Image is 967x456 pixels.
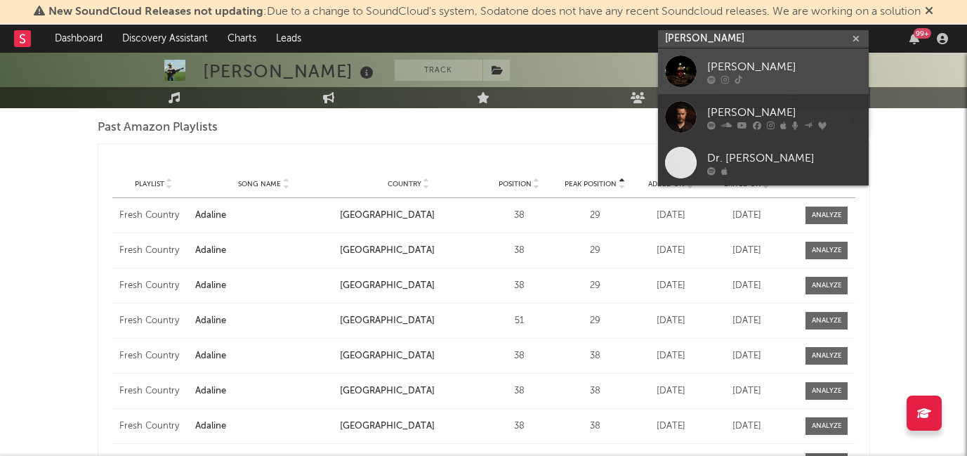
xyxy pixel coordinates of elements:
a: Fresh Country [119,279,188,293]
span: Added On [648,180,685,188]
a: Dr. [PERSON_NAME] [658,140,869,185]
a: Fresh Country [119,384,188,398]
div: 51 [485,314,553,328]
div: 29 [560,209,629,223]
a: Adaline [195,279,333,293]
div: 38 [485,209,553,223]
span: Playlist [135,180,164,188]
a: Fresh Country [119,209,188,223]
div: [DATE] [636,384,705,398]
span: Song Name [238,180,281,188]
a: Adaline [195,314,333,328]
div: [DATE] [712,384,781,398]
div: [PERSON_NAME] [707,58,862,75]
div: [GEOGRAPHIC_DATA] [340,349,478,363]
div: [GEOGRAPHIC_DATA] [340,419,478,434]
a: Discovery Assistant [112,25,218,53]
span: Peak Position [565,180,617,188]
div: [GEOGRAPHIC_DATA] [340,244,478,258]
div: [DATE] [636,314,705,328]
div: 29 [560,279,629,293]
div: 38 [485,279,553,293]
div: [DATE] [712,314,781,328]
a: Adaline [195,384,333,398]
div: [PERSON_NAME] [203,60,377,83]
button: 99+ [909,33,919,44]
span: Dismiss [925,6,933,18]
div: 38 [485,419,553,434]
div: 29 [560,314,629,328]
span: : Due to a change to SoundCloud's system, Sodatone does not have any recent Soundcloud releases. ... [48,6,921,18]
a: Charts [218,25,266,53]
a: Adaline [195,244,333,258]
div: 38 [485,349,553,363]
a: Fresh Country [119,349,188,363]
div: [DATE] [712,244,781,258]
a: Leads [266,25,311,53]
div: [GEOGRAPHIC_DATA] [340,314,478,328]
div: [DATE] [712,209,781,223]
div: [GEOGRAPHIC_DATA] [340,209,478,223]
div: 99 + [914,28,931,39]
div: 38 [560,419,629,434]
div: [DATE] [712,349,781,363]
div: Dr. [PERSON_NAME] [707,150,862,167]
div: [DATE] [636,209,705,223]
div: 29 [560,244,629,258]
input: Search for artists [658,30,869,48]
span: Past Amazon Playlists [98,119,218,136]
button: Track [395,60,482,81]
div: [PERSON_NAME] [707,104,862,121]
div: [DATE] [636,419,705,434]
div: 38 [560,349,629,363]
div: [DATE] [636,244,705,258]
a: [PERSON_NAME] [658,94,869,140]
div: [DATE] [636,279,705,293]
div: [GEOGRAPHIC_DATA] [340,279,478,293]
span: Country [388,180,421,188]
a: [PERSON_NAME] [658,48,869,94]
div: [DATE] [712,279,781,293]
span: Position [499,180,532,188]
span: New SoundCloud Releases not updating [48,6,263,18]
div: [GEOGRAPHIC_DATA] [340,384,478,398]
div: 38 [560,384,629,398]
div: [DATE] [712,419,781,434]
a: Adaline [195,209,333,223]
div: 38 [485,244,553,258]
a: Adaline [195,349,333,363]
a: Adaline [195,419,333,434]
a: Fresh Country [119,244,188,258]
div: 38 [485,384,553,398]
a: Fresh Country [119,314,188,328]
a: Fresh Country [119,419,188,434]
div: [DATE] [636,349,705,363]
a: Dashboard [45,25,112,53]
